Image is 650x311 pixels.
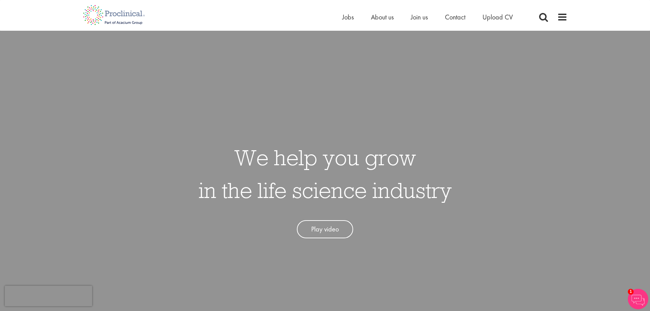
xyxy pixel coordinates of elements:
a: Contact [445,13,465,22]
a: About us [371,13,394,22]
a: Join us [411,13,428,22]
a: Jobs [342,13,354,22]
img: Chatbot [628,289,648,309]
a: Upload CV [482,13,513,22]
h1: We help you grow in the life science industry [199,141,452,207]
a: Play video [297,220,353,238]
span: 1 [628,289,634,295]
